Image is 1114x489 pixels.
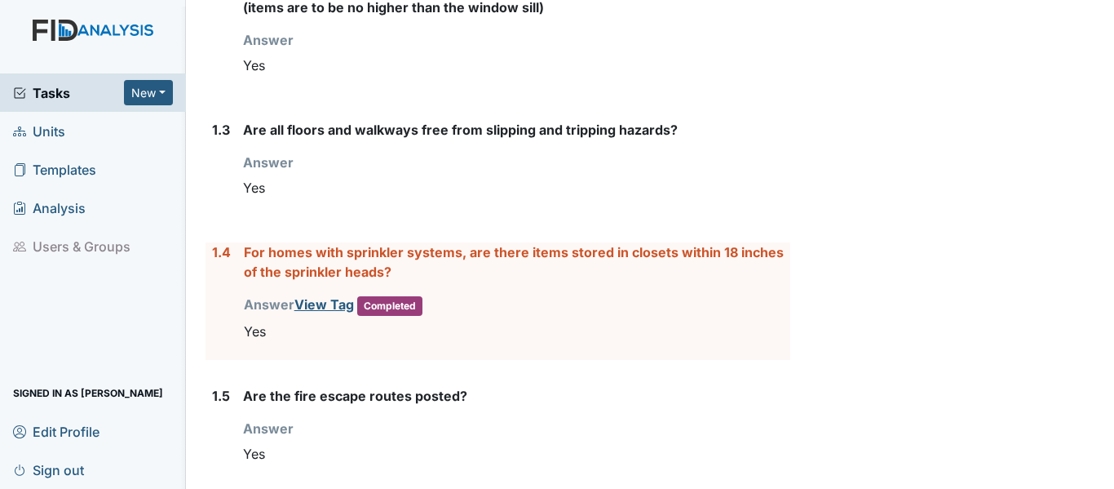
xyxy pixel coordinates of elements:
button: New [124,80,173,105]
span: Units [13,118,65,144]
a: Tasks [13,83,124,103]
label: For homes with sprinkler systems, are there items stored in closets within 18 inches of the sprin... [244,242,790,282]
a: View Tag [294,296,354,313]
label: 1.4 [212,242,231,262]
strong: Answer [243,420,294,437]
span: Templates [13,157,96,182]
label: Are the fire escape routes posted? [243,386,467,406]
label: Are all floors and walkways free from slipping and tripping hazards? [243,120,678,140]
span: Edit Profile [13,419,99,444]
div: Yes [243,50,790,81]
div: Yes [243,438,790,469]
span: Completed [357,296,422,316]
div: Yes [244,316,790,347]
span: Sign out [13,457,84,482]
div: Yes [243,172,790,203]
strong: Answer [243,32,294,48]
span: Signed in as [PERSON_NAME] [13,380,163,406]
label: 1.5 [212,386,230,406]
label: 1.3 [212,120,230,140]
strong: Answer [243,154,294,171]
strong: Answer [244,296,422,313]
span: Analysis [13,195,86,220]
